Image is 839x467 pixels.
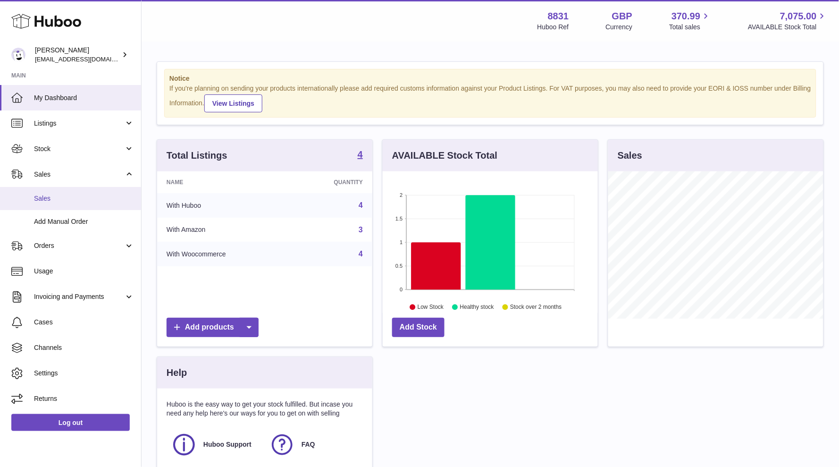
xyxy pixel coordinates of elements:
a: Add products [167,318,259,337]
th: Name [157,171,291,193]
a: 4 [359,250,363,258]
a: 3 [359,226,363,234]
a: Add Stock [392,318,445,337]
text: 0.5 [395,263,403,269]
span: 370.99 [671,10,700,23]
a: 4 [359,201,363,209]
text: Healthy stock [460,304,495,310]
a: Huboo Support [171,432,260,458]
a: 4 [358,150,363,161]
span: Invoicing and Payments [34,292,124,301]
strong: 8831 [548,10,569,23]
td: With Amazon [157,218,291,242]
th: Quantity [291,171,372,193]
td: With Woocommerce [157,242,291,266]
div: Huboo Ref [537,23,569,32]
p: Huboo is the easy way to get your stock fulfilled. But incase you need any help here's our ways f... [167,400,363,418]
text: Stock over 2 months [510,304,562,310]
a: FAQ [269,432,358,458]
span: Sales [34,170,124,179]
div: Currency [606,23,633,32]
td: With Huboo [157,193,291,218]
span: Stock [34,144,124,153]
span: Listings [34,119,124,128]
strong: Notice [169,74,811,83]
text: 0 [400,287,403,292]
span: Channels [34,343,134,352]
text: 1 [400,239,403,245]
span: Sales [34,194,134,203]
span: Huboo Support [203,440,252,449]
h3: Help [167,366,187,379]
span: Usage [34,267,134,276]
a: 7,075.00 AVAILABLE Stock Total [748,10,828,32]
text: 1.5 [395,216,403,221]
text: Low Stock [418,304,444,310]
span: 7,075.00 [780,10,817,23]
span: Cases [34,318,134,327]
span: Orders [34,241,124,250]
strong: GBP [612,10,632,23]
h3: Total Listings [167,149,227,162]
a: 370.99 Total sales [669,10,711,32]
div: [PERSON_NAME] [35,46,120,64]
img: rob@themysteryagency.com [11,48,25,62]
div: If you're planning on sending your products internationally please add required customs informati... [169,84,811,112]
h3: Sales [618,149,642,162]
span: Settings [34,369,134,378]
span: Returns [34,394,134,403]
strong: 4 [358,150,363,159]
a: View Listings [204,94,262,112]
span: My Dashboard [34,93,134,102]
span: Add Manual Order [34,217,134,226]
span: AVAILABLE Stock Total [748,23,828,32]
text: 2 [400,192,403,198]
a: Log out [11,414,130,431]
h3: AVAILABLE Stock Total [392,149,497,162]
span: Total sales [669,23,711,32]
span: [EMAIL_ADDRESS][DOMAIN_NAME] [35,55,139,63]
span: FAQ [302,440,315,449]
